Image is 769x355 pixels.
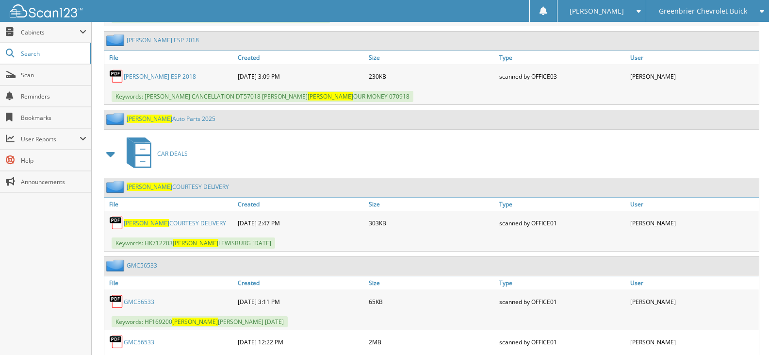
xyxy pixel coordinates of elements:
a: Type [497,51,628,64]
div: 65KB [366,292,497,311]
span: Help [21,156,86,165]
span: Announcements [21,178,86,186]
img: PDF.png [109,294,124,309]
img: folder2.png [106,181,127,193]
a: GMC56533 [127,261,157,270]
a: File [104,51,235,64]
div: scanned by OFFICE03 [497,67,628,86]
span: User Reports [21,135,80,143]
div: [PERSON_NAME] [628,292,759,311]
a: User [628,198,759,211]
span: [PERSON_NAME] [570,8,624,14]
a: User [628,276,759,289]
img: scan123-logo-white.svg [10,4,82,17]
span: Bookmarks [21,114,86,122]
div: scanned by OFFICE01 [497,292,628,311]
span: [PERSON_NAME] [127,183,172,191]
img: folder2.png [106,259,127,271]
div: [DATE] 3:09 PM [235,67,366,86]
span: [PERSON_NAME] [308,92,353,101]
img: PDF.png [109,335,124,349]
a: Created [235,51,366,64]
a: Created [235,276,366,289]
a: Size [366,276,497,289]
a: Size [366,198,497,211]
a: [PERSON_NAME]COURTESY DELIVERY [124,219,226,227]
span: Greenbrier Chevrolet Buick [659,8,747,14]
span: Keywords: HK712203 LEWISBURG [DATE] [112,237,275,249]
a: Type [497,198,628,211]
span: Keywords: [PERSON_NAME] CANCELLATION DT57018 [PERSON_NAME] OUR MONEY 070918 [112,91,413,102]
a: File [104,276,235,289]
div: 2MB [366,332,497,352]
a: [PERSON_NAME] ESP 2018 [124,72,196,81]
a: Size [366,51,497,64]
span: [PERSON_NAME] [172,318,218,326]
div: [PERSON_NAME] [628,332,759,352]
a: [PERSON_NAME]COURTESY DELIVERY [127,183,229,191]
div: scanned by OFFICE01 [497,332,628,352]
div: [PERSON_NAME] [628,213,759,233]
a: [PERSON_NAME] ESP 2018 [127,36,199,44]
a: Created [235,198,366,211]
div: [DATE] 3:11 PM [235,292,366,311]
img: folder2.png [106,113,127,125]
iframe: Chat Widget [720,308,769,355]
div: [PERSON_NAME] [628,67,759,86]
span: Search [21,50,85,58]
span: Reminders [21,92,86,101]
span: CAR DEALS [157,150,188,158]
a: Type [497,276,628,289]
div: 303KB [366,213,497,233]
img: PDF.png [109,69,124,84]
div: [DATE] 12:22 PM [235,332,366,352]
span: Cabinets [21,28,80,36]
a: CAR DEALS [121,135,188,173]
div: scanned by OFFICE01 [497,213,628,233]
img: PDF.png [109,216,124,230]
a: GMC56533 [124,338,154,346]
a: GMC56533 [124,298,154,306]
span: [PERSON_NAME] [127,115,172,123]
img: folder2.png [106,34,127,46]
div: 230KB [366,67,497,86]
div: [DATE] 2:47 PM [235,213,366,233]
a: [PERSON_NAME]Auto Parts 2025 [127,115,215,123]
a: File [104,198,235,211]
a: User [628,51,759,64]
span: [PERSON_NAME] [124,219,169,227]
span: Scan [21,71,86,79]
span: Keywords: HF169200 [PERSON_NAME] [DATE] [112,316,288,327]
span: [PERSON_NAME] [173,239,218,247]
